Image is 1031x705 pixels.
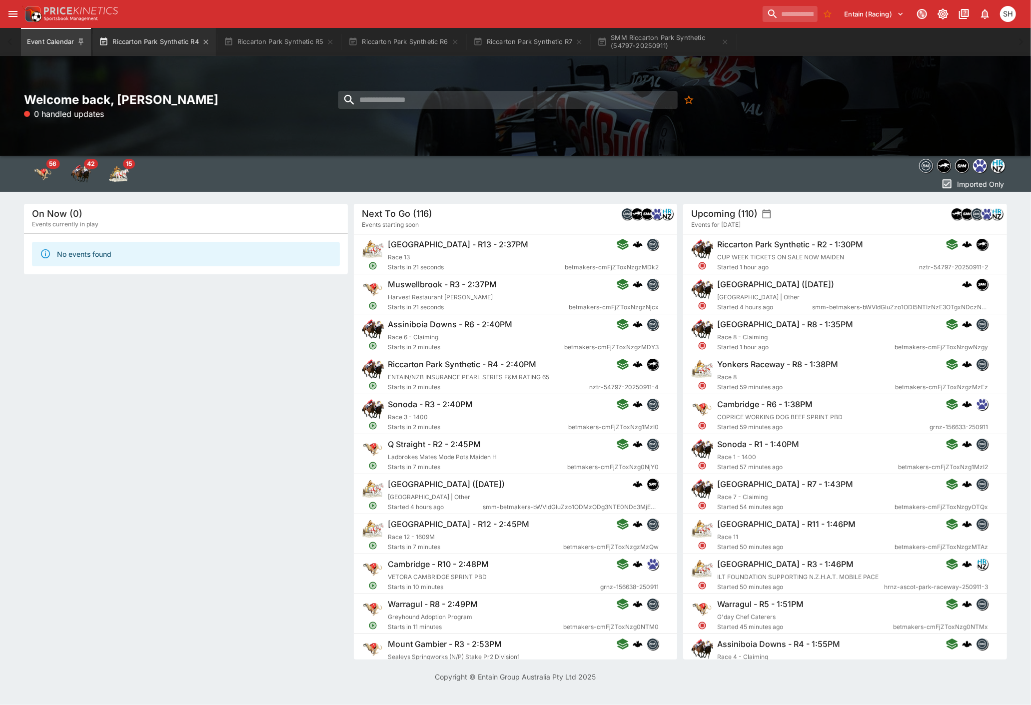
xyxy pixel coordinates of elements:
[691,478,713,500] img: horse_racing.png
[977,439,988,450] img: betmakers.png
[698,301,707,310] svg: Closed
[691,220,741,230] span: Events for [DATE]
[977,559,988,570] img: hrnz.png
[977,599,988,610] img: betmakers.png
[632,639,642,649] div: cerberus
[976,438,988,450] div: betmakers
[632,439,642,449] div: cerberus
[632,479,642,489] div: cerberus
[362,518,384,540] img: harness_racing.png
[691,358,713,380] img: harness_racing.png
[647,639,658,650] img: betmakers.png
[388,613,472,621] span: Greyhound Adoption Program
[717,333,768,341] span: Race 8 - Claiming
[698,421,707,430] svg: Closed
[962,439,972,449] div: cerberus
[632,599,642,609] div: cerberus
[647,399,658,410] img: betmakers.png
[991,208,1003,220] div: hrnz
[920,159,933,172] img: betmakers.png
[698,381,707,390] svg: Closed
[646,358,658,370] div: nztr
[962,479,972,489] img: logo-cerberus.svg
[691,598,713,620] img: greyhound_racing.png
[976,358,988,370] div: betmakers
[368,261,377,270] svg: Open
[368,581,377,590] svg: Open
[698,261,707,270] svg: Closed
[898,462,988,472] span: betmakers-cmFjZToxNzg1MzI2
[698,581,707,590] svg: Closed
[563,622,658,632] span: betmakers-cmFjZToxNzg0NTM0
[691,518,713,540] img: harness_racing.png
[698,461,707,470] svg: Closed
[717,542,895,552] span: Started 50 minutes ago
[962,399,972,409] div: cerberus
[893,622,988,632] span: betmakers-cmFjZToxNzg0NTMx
[976,638,988,650] div: betmakers
[717,439,799,450] h6: Sonoda - R1 - 1:40PM
[632,639,642,649] img: logo-cerberus.svg
[109,164,129,184] img: harness_racing
[895,502,988,512] span: betmakers-cmFjZToxNzgyOTQx
[622,208,633,219] img: betmakers.png
[962,359,972,369] div: cerberus
[717,519,856,530] h6: [GEOGRAPHIC_DATA] - R11 - 1:46PM
[976,478,988,490] div: betmakers
[44,16,98,21] img: Sportsbook Management
[717,613,776,621] span: G'day Chef Caterers
[976,238,988,250] div: nztr
[22,4,42,24] img: PriceKinetics Logo
[717,399,813,410] h6: Cambridge - R6 - 1:38PM
[44,7,118,14] img: PriceKinetics
[388,533,435,541] span: Race 12 - 1609M
[388,413,428,421] span: Race 3 - 1400
[962,639,972,649] div: cerberus
[717,422,930,432] span: Started 59 minutes ago
[632,319,642,329] div: cerberus
[991,159,1005,173] div: hrnz
[24,108,104,120] p: 0 handled updates
[467,28,590,56] button: Riccarton Park Synthetic R7
[974,159,987,172] img: grnz.png
[362,398,384,420] img: horse_racing.png
[563,542,658,552] span: betmakers-cmFjZToxNzgzMzQw
[977,319,988,330] img: betmakers.png
[962,639,972,649] img: logo-cerberus.svg
[388,622,563,632] span: Starts in 11 minutes
[24,92,348,107] h2: Welcome back, [PERSON_NAME]
[955,159,969,173] div: samemeetingmulti
[977,399,988,410] img: grnz.png
[717,253,844,261] span: CUP WEEK TICKETS ON SALE NOW MAIDEN
[342,28,465,56] button: Riccarton Park Synthetic R6
[4,5,22,23] button: open drawer
[632,208,643,219] img: nztr.png
[717,559,854,570] h6: [GEOGRAPHIC_DATA] - R3 - 1:46PM
[962,599,972,609] img: logo-cerberus.svg
[632,439,642,449] img: logo-cerberus.svg
[642,208,653,219] img: samemeetingmulti.png
[632,599,642,609] img: logo-cerberus.svg
[362,438,384,460] img: greyhound_racing.png
[388,559,489,570] h6: Cambridge - R10 - 2:48PM
[568,302,658,312] span: betmakers-cmFjZToxNzgzNjcx
[717,413,843,421] span: COPRICE WORKING DOG BEEF SPRINT PBD
[362,478,384,500] img: harness_racing.png
[717,502,895,512] span: Started 54 minutes ago
[388,279,497,290] h6: Muswellbrook - R3 - 2:37PM
[388,599,478,610] h6: Warragul - R8 - 2:49PM
[717,493,768,501] span: Race 7 - Claiming
[962,359,972,369] img: logo-cerberus.svg
[717,359,838,370] h6: Yonkers Raceway - R8 - 1:38PM
[646,478,658,490] div: samemeetingmulti
[763,6,818,22] input: search
[632,399,642,409] img: logo-cerberus.svg
[956,159,969,172] img: samemeetingmulti.png
[962,279,972,289] div: cerberus
[388,253,410,261] span: Race 13
[632,359,642,369] div: cerberus
[109,164,129,184] div: Harness Racing
[647,519,658,530] img: betmakers.png
[632,239,642,249] div: cerberus
[717,639,840,650] h6: Assiniboia Downs - R4 - 1:55PM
